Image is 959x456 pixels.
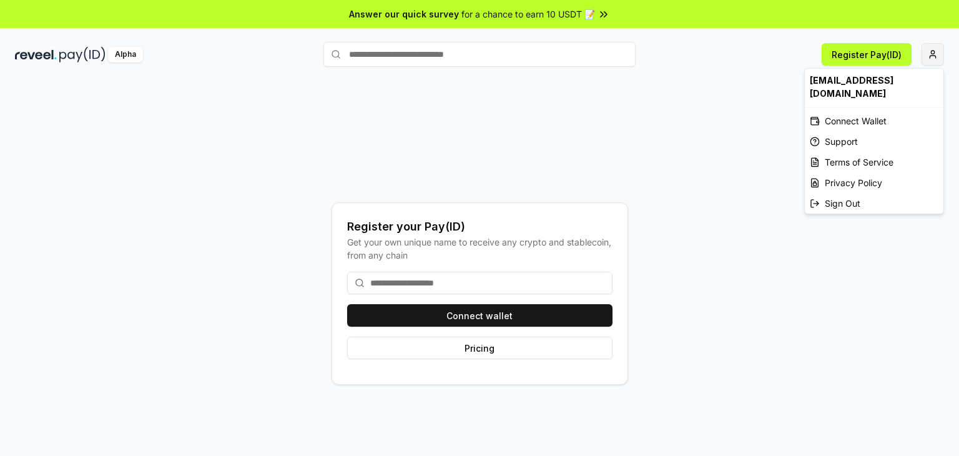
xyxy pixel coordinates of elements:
[805,152,943,172] a: Terms of Service
[805,69,943,105] div: [EMAIL_ADDRESS][DOMAIN_NAME]
[805,111,943,131] div: Connect Wallet
[805,172,943,193] a: Privacy Policy
[805,193,943,214] div: Sign Out
[805,131,943,152] a: Support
